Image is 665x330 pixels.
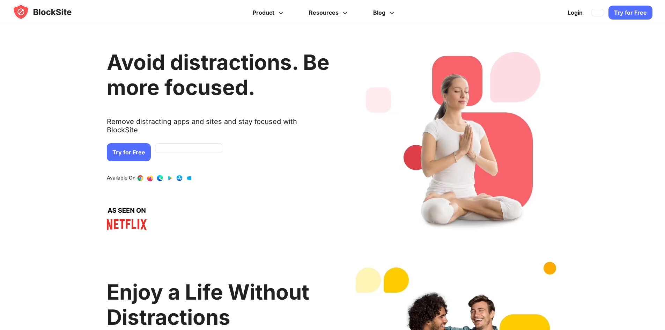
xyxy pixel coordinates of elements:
h2: Enjoy a Life Without Distractions [107,279,330,330]
a: Try for Free [107,143,151,161]
text: Available On [107,175,135,182]
h1: Avoid distractions. Be more focused. [107,50,330,100]
text: Remove distracting apps and sites and stay focused with BlockSite [107,117,330,140]
a: Login [563,4,587,21]
a: Try for Free [608,6,652,20]
img: blocksite-icon.5d769676.svg [13,3,85,20]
